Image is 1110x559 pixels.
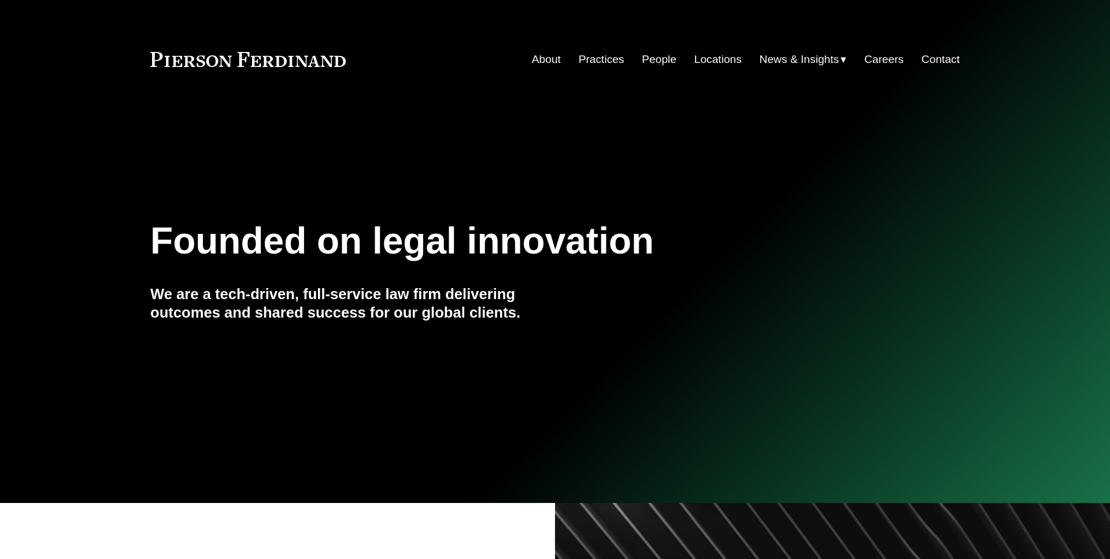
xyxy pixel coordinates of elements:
a: About [532,49,561,70]
a: Contact [922,49,960,70]
a: Locations [694,49,742,70]
h1: Founded on legal innovation [150,220,825,262]
span: News & Insights [760,50,839,70]
a: People [642,49,676,70]
a: Practices [579,49,624,70]
h4: We are a tech-driven, full-service law firm delivering outcomes and shared success for our global... [150,285,555,322]
a: Careers [864,49,904,70]
a: folder dropdown [760,49,847,70]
